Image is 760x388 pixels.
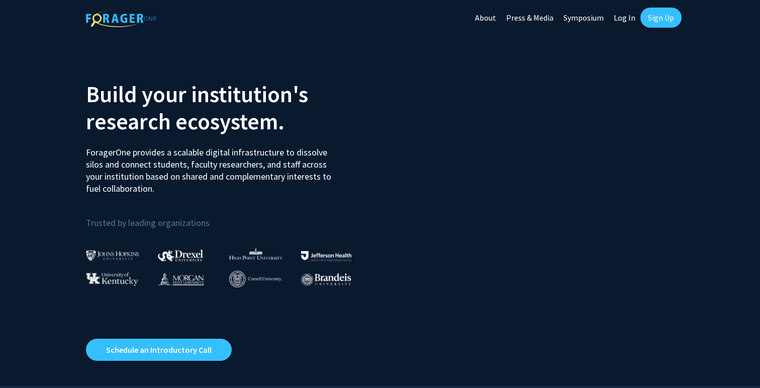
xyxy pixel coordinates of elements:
a: Opens in a new tab [86,339,232,361]
p: ForagerOne provides a scalable digital infrastructure to dissolve silos and connect students, fac... [86,139,338,195]
img: Cornell University [229,271,281,287]
img: Morgan State University [158,272,204,285]
img: Drexel University [158,250,203,261]
img: High Point University [229,248,282,260]
h2: Build your institution's research ecosystem. [86,81,372,135]
p: Trusted by leading organizations [86,203,372,230]
img: ForagerOne Logo [86,10,156,27]
img: University of Kentucky [86,272,138,286]
img: Thomas Jefferson University [301,251,351,261]
img: Johns Hopkins University [86,250,139,261]
a: Sign Up [640,8,682,28]
img: Brandeis University [301,273,351,286]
